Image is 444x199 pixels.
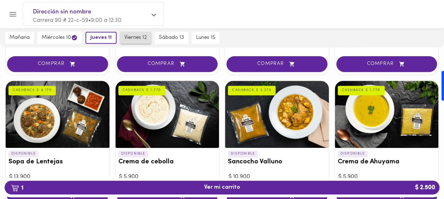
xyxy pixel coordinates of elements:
[124,35,147,41] span: viernes 12
[118,86,165,95] div: CASHBACK $ 1.770
[204,184,240,191] span: Ver mi carrito
[235,61,319,67] span: COMPRAR
[345,61,428,67] span: COMPRAR
[192,32,219,44] button: lunes 15
[33,18,122,23] span: Carrera 90 # 22-c-59 • 9:00 a 12:30
[117,56,218,72] button: COMPRAR
[16,61,99,67] span: COMPRAR
[5,181,439,194] button: 1Ver mi carrito$ 2.500
[196,35,215,41] span: lunes 15
[7,56,108,72] button: COMPRAR
[33,7,147,17] span: Dirección sin nombre
[120,32,151,44] button: viernes 12
[37,31,82,44] button: miércoles 10
[155,32,188,44] button: sábado 13
[10,35,30,41] span: mañana
[118,158,217,166] h3: Crema de cebolla
[226,56,327,72] button: COMPRAR
[8,151,39,157] p: DISPONIBLE
[85,32,117,44] button: jueves 11
[126,61,209,67] span: COMPRAR
[5,32,34,44] button: mañana
[228,86,276,95] div: CASHBACK $ 3.270
[118,151,148,157] p: DISPONIBLE
[338,173,435,181] div: $ 5.900
[7,183,28,192] b: 1
[228,158,326,166] h3: Sancocho Valluno
[336,56,437,72] button: COMPRAR
[225,81,329,148] div: Sancocho Valluno
[229,173,325,181] div: $ 10.900
[228,151,258,157] p: DISPONIBLE
[8,158,107,166] h3: Sopa de Lentejas
[338,86,385,95] div: CASHBACK $ 1.770
[6,81,109,148] div: Sopa de Lentejas
[119,173,216,181] div: $ 5.900
[4,6,22,23] button: Menu
[159,35,184,41] span: sábado 13
[11,185,19,192] img: cart.png
[338,151,368,157] p: DISPONIBLE
[90,35,112,41] span: jueves 11
[403,158,437,192] iframe: Messagebird Livechat Widget
[9,173,106,181] div: $ 13.900
[116,81,219,148] div: Crema de cebolla
[335,81,439,148] div: Crema de Ahuyama
[338,158,436,166] h3: Crema de Ahuyama
[42,34,78,41] span: miércoles 10
[8,86,56,95] div: CASHBACK $ 4.170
